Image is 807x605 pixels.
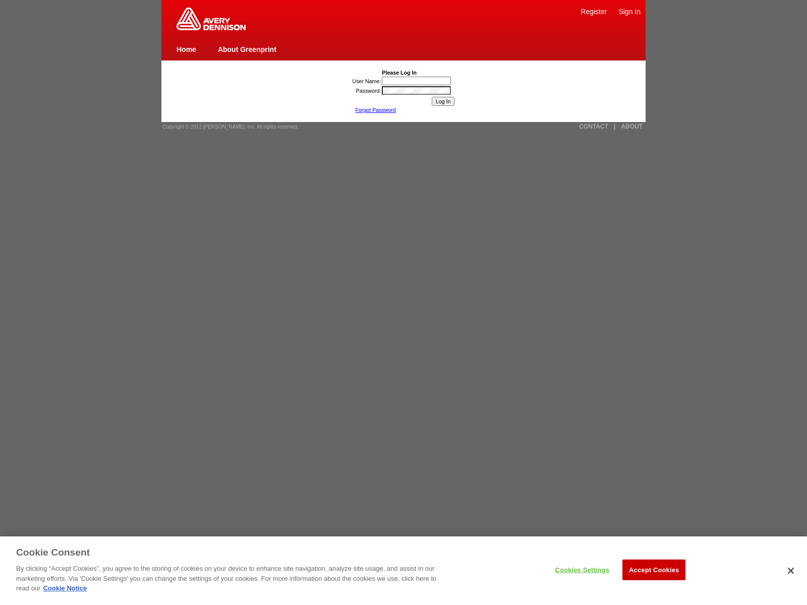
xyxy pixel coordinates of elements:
[551,560,614,580] button: Cookies Settings
[432,97,455,106] input: Log In
[218,45,276,53] a: About Greenprint
[581,8,607,16] a: Register
[16,547,90,559] h3: Cookie Consent
[355,107,396,113] a: Forgot Password
[579,123,608,130] a: CONTACT
[177,25,246,31] a: Greenprint
[614,123,615,130] a: |
[16,564,444,593] p: By clicking “Accept Cookies”, you agree to the storing of cookies on your device to enhance site ...
[622,559,685,580] button: Accept Cookies
[356,88,381,94] label: Password:
[353,78,381,84] label: User Name:
[618,8,641,16] a: Sign In
[43,584,87,592] a: Cookie Notice
[177,8,246,30] img: Home
[162,124,299,130] span: Copyright © 2012 [PERSON_NAME], Inc. All rights reserved.
[621,123,643,130] a: ABOUT
[177,45,196,53] a: Home
[382,70,417,76] b: Please Log In
[780,560,802,582] button: Close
